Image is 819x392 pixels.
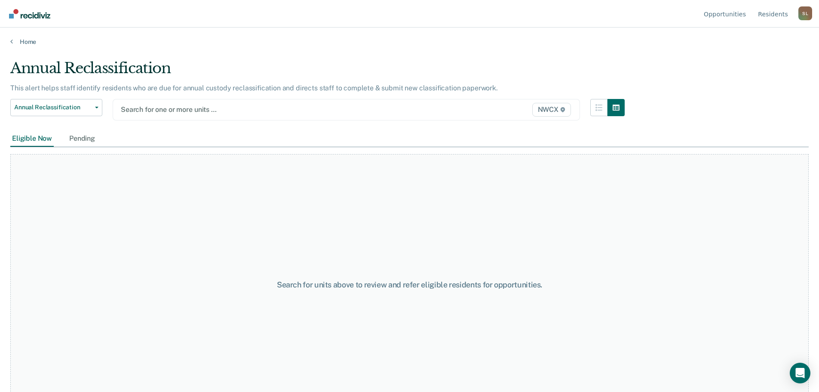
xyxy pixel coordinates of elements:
div: Eligible Now [10,131,54,147]
div: Open Intercom Messenger [790,363,810,383]
a: Home [10,38,809,46]
div: Search for units above to review and refer eligible residents for opportunities. [210,280,609,290]
div: Annual Reclassification [10,59,625,84]
div: Pending [67,131,97,147]
button: Profile dropdown button [798,6,812,20]
div: S L [798,6,812,20]
button: Annual Reclassification [10,99,102,116]
p: This alert helps staff identify residents who are due for annual custody reclassification and dir... [10,84,498,92]
span: NWCX [532,103,571,117]
span: Annual Reclassification [14,104,92,111]
img: Recidiviz [9,9,50,19]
